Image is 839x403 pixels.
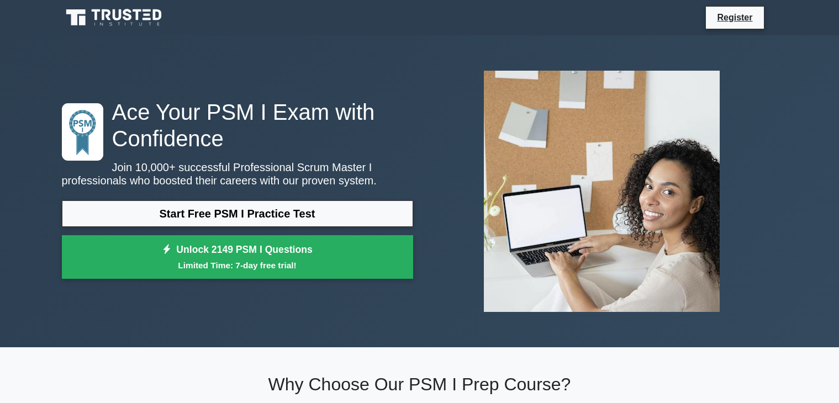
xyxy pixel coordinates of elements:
a: Unlock 2149 PSM I QuestionsLimited Time: 7-day free trial! [62,235,413,279]
h2: Why Choose Our PSM I Prep Course? [62,374,778,395]
a: Start Free PSM I Practice Test [62,200,413,227]
p: Join 10,000+ successful Professional Scrum Master I professionals who boosted their careers with ... [62,161,413,187]
a: Register [710,10,759,24]
small: Limited Time: 7-day free trial! [76,259,399,272]
h1: Ace Your PSM I Exam with Confidence [62,99,413,152]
